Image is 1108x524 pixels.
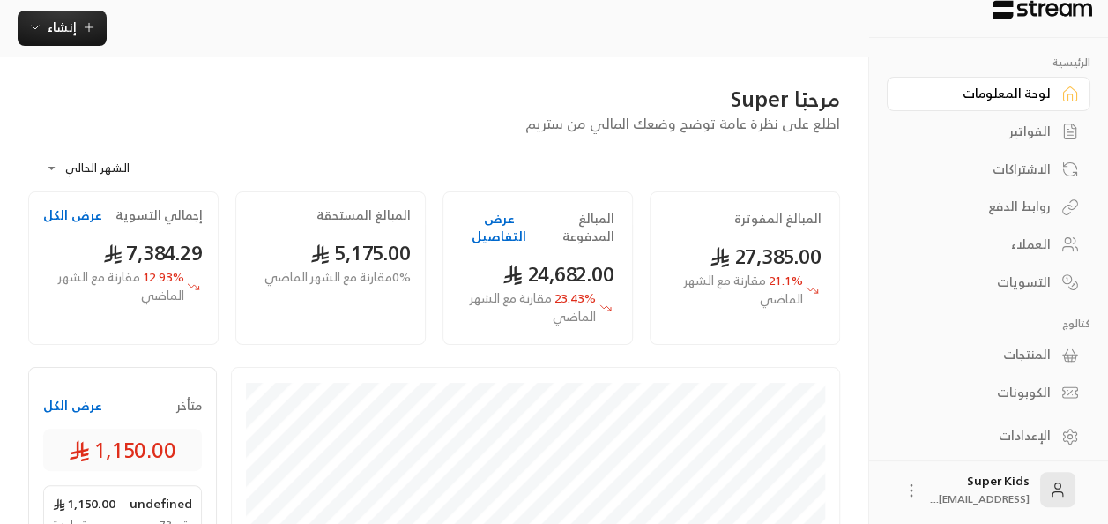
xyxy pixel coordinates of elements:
p: الرئيسية [887,56,1090,70]
span: 0 % مقارنة مع الشهر الماضي [264,268,411,287]
span: 5,175.00 [310,235,411,271]
a: المنتجات [887,338,1090,372]
span: 7,384.29 [103,235,204,271]
span: مقارنة مع الشهر الماضي [684,269,803,310]
div: الكوبونات [909,384,1051,401]
div: العملاء [909,236,1051,253]
h2: المبالغ المفوترة [734,210,822,228]
h2: إجمالي التسوية [115,206,203,224]
div: الاشتراكات [909,161,1051,178]
a: الفواتير [887,115,1090,149]
span: 1,150.00 [69,436,176,464]
h2: المبالغ المدفوعة [537,210,614,245]
span: 24,682.00 [502,256,614,292]
span: 27,385.00 [710,238,822,274]
button: عرض الكل [43,206,102,224]
h2: المبالغ المستحقة [316,206,411,224]
span: undefined [130,495,192,513]
div: التسويات [909,273,1051,291]
span: مقارنة مع الشهر الماضي [470,287,596,327]
div: الشهر الحالي [37,146,169,191]
span: 1,150.00 [53,495,115,513]
div: Super Kids [931,472,1030,507]
span: 21.1 % [668,272,802,309]
span: 23.43 % [461,289,596,326]
div: مرحبًا Super [28,85,840,113]
a: الإعدادات [887,419,1090,453]
button: عرض التفاصيل [461,210,537,245]
div: روابط الدفع [909,198,1051,215]
p: كتالوج [887,317,1090,331]
a: الكوبونات [887,376,1090,410]
a: العملاء [887,228,1090,262]
a: روابط الدفع [887,190,1090,224]
button: عرض الكل [43,397,102,415]
div: الإعدادات [909,427,1051,445]
span: 12.93 % [43,268,184,305]
span: إنشاء [48,16,77,38]
div: الفواتير [909,123,1051,140]
span: اطلع على نظرة عامة توضح وضعك المالي من ستريم [525,111,840,136]
button: إنشاء [18,11,107,46]
div: المنتجات [909,346,1051,363]
a: التسويات [887,265,1090,299]
div: لوحة المعلومات [909,85,1051,102]
a: الاشتراكات [887,152,1090,186]
span: مقارنة مع الشهر الماضي [58,266,184,306]
a: لوحة المعلومات [887,77,1090,111]
span: متأخر [176,397,202,415]
span: [EMAIL_ADDRESS].... [931,490,1030,508]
